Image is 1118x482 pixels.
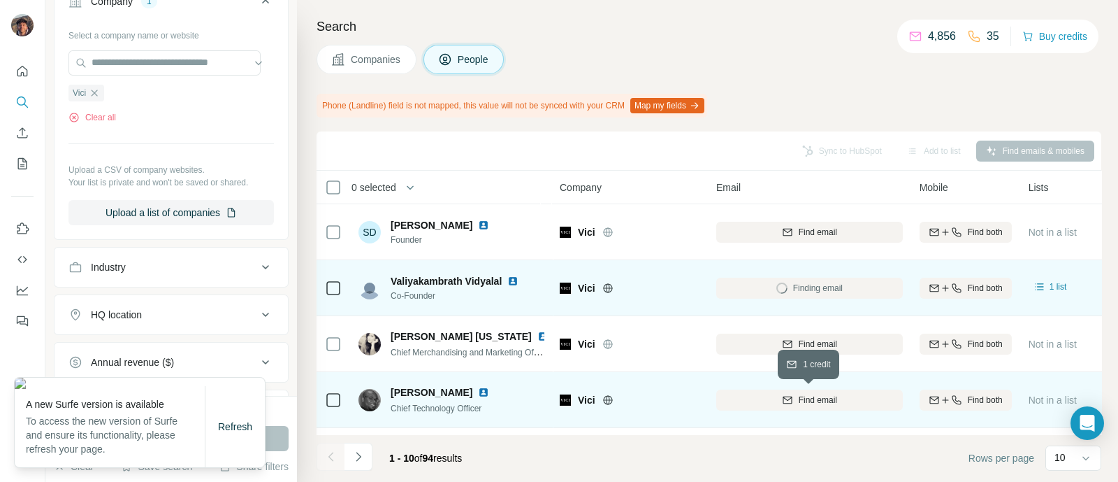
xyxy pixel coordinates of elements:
button: Find both [920,334,1012,355]
p: 35 [987,28,999,45]
div: Annual revenue ($) [91,355,174,369]
span: of [414,453,423,464]
span: Email [716,180,741,194]
button: Annual revenue ($) [55,346,288,379]
span: Vici [73,87,86,99]
span: Founder [391,234,506,246]
button: Buy credits [1022,27,1087,46]
button: Enrich CSV [11,120,34,146]
span: Not in a list [1029,395,1077,406]
p: To access the new version of Surfe and ensure its functionality, please refresh your page. [26,414,205,456]
img: LinkedIn logo [507,276,518,287]
span: Chief Merchandising and Marketing Officer [391,346,549,357]
span: Chief Technology Officer [391,404,481,413]
img: Logo of Vici [560,283,571,294]
span: Lists [1029,180,1049,194]
button: Search [11,90,34,115]
span: 94 [423,453,434,464]
span: Find both [968,282,1003,295]
span: Find email [799,394,837,406]
span: 0 selected [351,180,396,194]
span: [PERSON_NAME] [US_STATE] [391,329,532,343]
button: HQ location [55,298,288,332]
button: Use Surfe API [11,247,34,272]
span: People [458,52,490,66]
button: Find email [716,390,903,411]
span: Find email [799,338,837,350]
span: Find email [799,226,837,239]
span: Rows per page [968,451,1034,465]
span: 1 - 10 [389,453,414,464]
span: Refresh [218,421,252,432]
button: Industry [55,250,288,284]
button: Dashboard [11,278,34,303]
span: [PERSON_NAME] [391,385,472,399]
span: Co-Founder [391,290,535,302]
button: Navigate to next page [344,443,372,471]
span: Vici [578,337,595,351]
div: Select a company name or website [68,24,274,42]
img: Logo of Vici [560,227,571,238]
img: d4d014af-2da3-46f0-933f-a8a64ee69e48 [15,378,265,389]
button: Upload a list of companies [68,200,274,225]
button: Feedback [11,309,34,334]
img: LinkedIn logo [537,331,549,342]
span: Vici [578,225,595,239]
span: Not in a list [1029,227,1077,238]
div: Industry [91,260,126,274]
button: Map my fields [630,98,704,113]
button: Find email [716,222,903,243]
p: Your list is private and won't be saved or shared. [68,176,274,189]
button: My lists [11,151,34,176]
span: Companies [351,52,402,66]
div: Phone (Landline) field is not mapped, this value will not be synced with your CRM [317,94,707,118]
button: Find both [920,390,1012,411]
p: Upload a CSV of company websites. [68,164,274,176]
span: Find both [968,338,1003,350]
span: Find both [968,394,1003,406]
button: Refresh [208,414,262,439]
img: LinkedIn logo [478,220,489,231]
img: Logo of Vici [560,339,571,350]
div: HQ location [91,308,142,322]
img: Avatar [358,389,381,411]
img: Avatar [11,14,34,36]
div: Open Intercom Messenger [1070,406,1104,440]
img: LinkedIn logo [478,387,489,398]
span: Vici [578,281,595,295]
span: results [389,453,462,464]
span: Valiyakambrath Vidyalal [391,276,502,287]
span: Vici [578,393,595,407]
button: Find email [716,334,903,355]
h4: Search [317,17,1101,36]
img: Logo of Vici [560,395,571,406]
p: 10 [1054,451,1066,465]
span: Not in a list [1029,339,1077,350]
span: Mobile [920,180,948,194]
span: [PERSON_NAME] [391,218,472,232]
img: Avatar [358,333,381,355]
span: Company [560,180,602,194]
div: SD [358,221,381,243]
button: Find both [920,278,1012,299]
button: Find both [920,222,1012,243]
img: Avatar [358,277,381,299]
p: 4,856 [928,28,956,45]
button: Use Surfe on LinkedIn [11,216,34,241]
button: Quick start [11,59,34,84]
button: Clear all [68,111,116,124]
span: 1 list [1050,281,1067,293]
span: Find both [968,226,1003,239]
p: A new Surfe version is available [26,397,205,411]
